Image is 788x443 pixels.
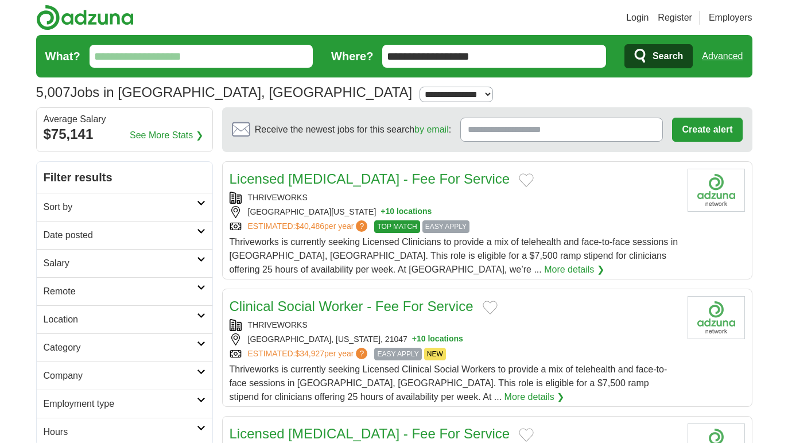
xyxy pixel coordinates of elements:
h2: Location [44,313,197,327]
a: More details ❯ [504,390,565,404]
div: $75,141 [44,124,205,145]
h2: Company [44,369,197,383]
button: Search [624,44,693,68]
h2: Sort by [44,200,197,214]
span: Receive the newest jobs for this search : [255,123,451,137]
div: [GEOGRAPHIC_DATA], [US_STATE], 21047 [230,333,678,345]
span: TOP MATCH [374,220,420,233]
a: ESTIMATED:$34,927per year? [248,348,370,360]
a: Clinical Social Worker - Fee For Service [230,298,473,314]
a: Remote [37,277,212,305]
span: + [412,333,417,345]
a: See More Stats ❯ [130,129,203,142]
a: by email [414,125,449,134]
h2: Filter results [37,162,212,193]
span: $40,486 [295,222,324,231]
a: Advanced [702,45,743,68]
a: ESTIMATED:$40,486per year? [248,220,370,233]
button: Add to favorite jobs [519,428,534,442]
img: Company logo [688,296,745,339]
h2: Employment type [44,397,197,411]
a: Register [658,11,692,25]
a: Employment type [37,390,212,418]
span: + [381,206,385,218]
button: Add to favorite jobs [483,301,498,314]
label: Where? [331,48,373,65]
button: Add to favorite jobs [519,173,534,187]
span: EASY APPLY [422,220,469,233]
h2: Hours [44,425,197,439]
span: Search [653,45,683,68]
span: NEW [424,348,446,360]
h2: Salary [44,257,197,270]
span: ? [356,348,367,359]
span: $34,927 [295,349,324,358]
div: THRIVEWORKS [230,192,678,204]
img: Company logo [688,169,745,212]
button: +10 locations [412,333,463,345]
div: THRIVEWORKS [230,319,678,331]
label: What? [45,48,80,65]
span: EASY APPLY [374,348,421,360]
span: Thriveworks is currently seeking Licensed Clinical Social Workers to provide a mix of telehealth ... [230,364,667,402]
span: 5,007 [36,82,71,103]
a: Employers [709,11,752,25]
button: Create alert [672,118,742,142]
h1: Jobs in [GEOGRAPHIC_DATA], [GEOGRAPHIC_DATA] [36,84,413,100]
a: More details ❯ [544,263,604,277]
h2: Date posted [44,228,197,242]
a: Licensed [MEDICAL_DATA] - Fee For Service [230,171,510,186]
div: [GEOGRAPHIC_DATA][US_STATE] [230,206,678,218]
span: Thriveworks is currently seeking Licensed Clinicians to provide a mix of telehealth and face-to-f... [230,237,678,274]
div: Average Salary [44,115,205,124]
img: Adzuna logo [36,5,134,30]
a: Salary [37,249,212,277]
a: Licensed [MEDICAL_DATA] - Fee For Service [230,426,510,441]
a: Date posted [37,221,212,249]
a: Login [626,11,649,25]
h2: Remote [44,285,197,298]
a: Company [37,362,212,390]
a: Sort by [37,193,212,221]
span: ? [356,220,367,232]
a: Location [37,305,212,333]
h2: Category [44,341,197,355]
button: +10 locations [381,206,432,218]
a: Category [37,333,212,362]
